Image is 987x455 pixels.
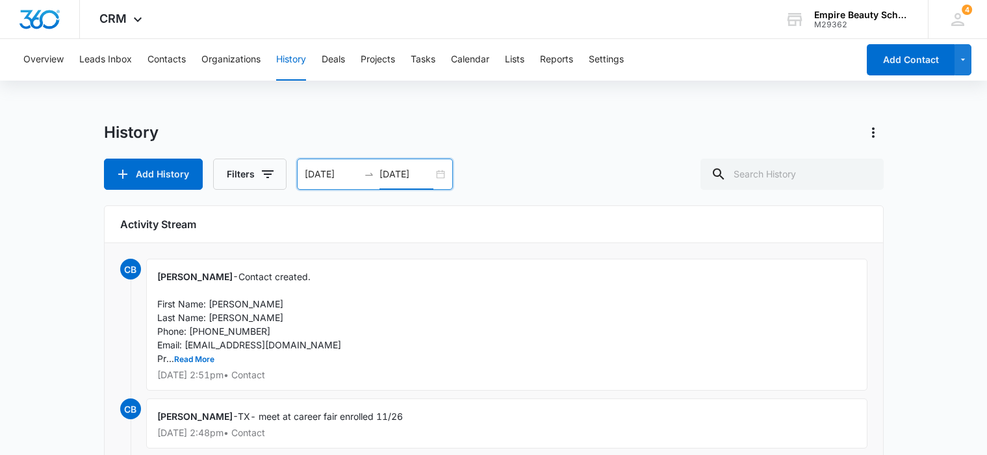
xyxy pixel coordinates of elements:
[322,39,345,81] button: Deals
[411,39,435,81] button: Tasks
[23,39,64,81] button: Overview
[79,39,132,81] button: Leads Inbox
[157,271,233,282] span: [PERSON_NAME]
[305,167,359,181] input: Start date
[99,12,127,25] span: CRM
[364,169,374,179] span: swap-right
[157,411,233,422] span: [PERSON_NAME]
[201,39,261,81] button: Organizations
[379,167,433,181] input: End date
[104,159,203,190] button: Add History
[157,271,341,364] span: Contact created. First Name: [PERSON_NAME] Last Name: [PERSON_NAME] Phone: [PHONE_NUMBER] Email: ...
[505,39,524,81] button: Lists
[589,39,624,81] button: Settings
[863,122,884,143] button: Actions
[700,159,884,190] input: Search History
[867,44,955,75] button: Add Contact
[962,5,972,15] div: notifications count
[451,39,489,81] button: Calendar
[238,411,403,422] span: TX- meet at career fair enrolled 11/26
[814,20,909,29] div: account id
[962,5,972,15] span: 4
[147,39,186,81] button: Contacts
[361,39,395,81] button: Projects
[146,398,867,448] div: -
[157,428,856,437] p: [DATE] 2:48pm • Contact
[146,259,867,391] div: -
[120,398,141,419] span: CB
[120,216,867,232] h6: Activity Stream
[276,39,306,81] button: History
[104,123,159,142] h1: History
[814,10,909,20] div: account name
[157,370,856,380] p: [DATE] 2:51pm • Contact
[174,356,214,363] button: Read More
[213,159,287,190] button: Filters
[364,169,374,179] span: to
[540,39,573,81] button: Reports
[120,259,141,279] span: CB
